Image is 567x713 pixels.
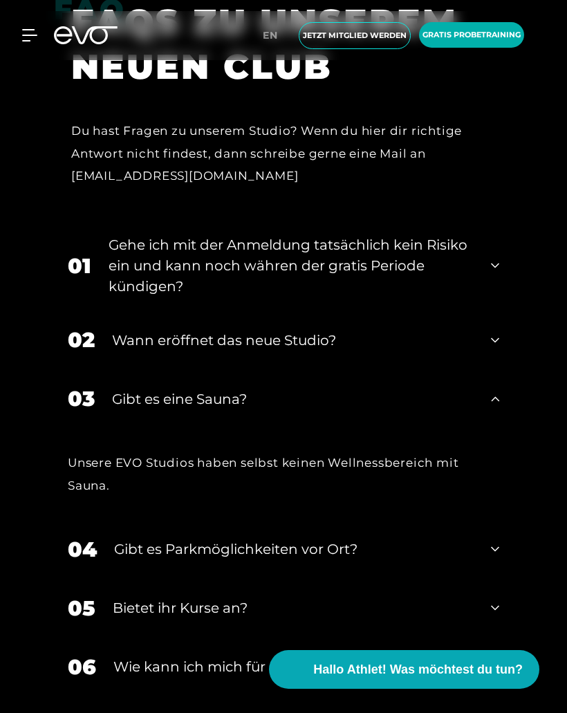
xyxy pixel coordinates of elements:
[295,22,415,49] a: Jetzt Mitglied werden
[68,651,96,683] div: 06
[68,324,95,355] div: 02
[68,534,97,565] div: 04
[263,29,278,41] span: en
[68,383,95,414] div: 03
[68,250,91,281] div: 01
[263,28,286,44] a: en
[113,656,474,677] div: Wie kann ich mich für den neuen Club anmelden?
[269,650,539,689] button: Hallo Athlet! Was möchtest du tun?
[68,452,499,497] div: Unsere EVO Studios haben selbst keinen Wellnessbereich mit Sauna.
[415,22,528,49] a: Gratis Probetraining
[114,539,474,559] div: Gibt es Parkmöglichkeiten vor Ort?
[422,29,521,41] span: Gratis Probetraining
[112,389,474,409] div: Gibt es eine Sauna?
[109,234,474,297] div: Gehe ich mit der Anmeldung tatsächlich kein Risiko ein und kann noch währen der gratis Periode kü...
[113,598,474,618] div: Bietet ihr Kurse an?
[71,120,478,187] div: Du hast Fragen zu unserem Studio? Wenn du hier dir richtige Antwort nicht findest, dann schreibe ...
[68,593,95,624] div: 05
[303,30,407,41] span: Jetzt Mitglied werden
[313,660,523,679] span: Hallo Athlet! Was möchtest du tun?
[112,330,474,351] div: Wann eröffnet das neue Studio?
